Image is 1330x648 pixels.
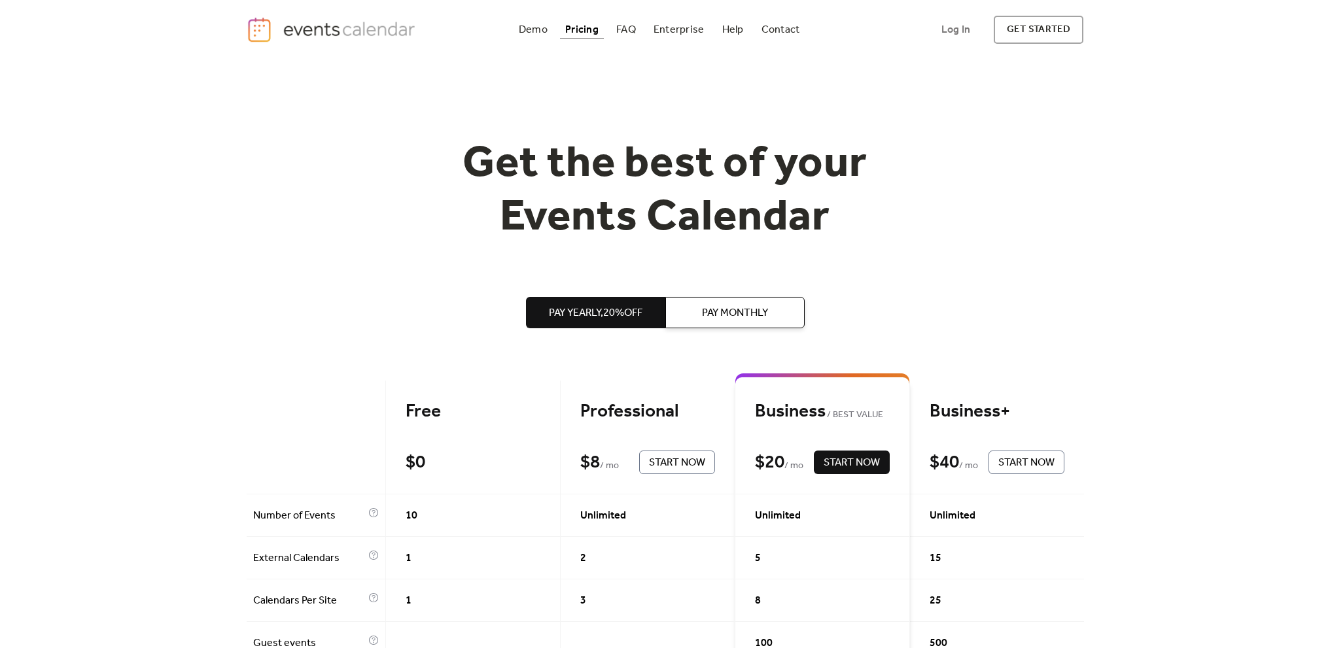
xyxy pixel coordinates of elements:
[722,26,744,33] div: Help
[616,26,636,33] div: FAQ
[702,305,768,321] span: Pay Monthly
[959,458,978,474] span: / mo
[600,458,619,474] span: / mo
[930,593,941,609] span: 25
[930,551,941,566] span: 15
[814,451,890,474] button: Start Now
[580,551,586,566] span: 2
[654,26,704,33] div: Enterprise
[784,458,803,474] span: / mo
[580,593,586,609] span: 3
[406,593,411,609] span: 1
[565,26,599,33] div: Pricing
[247,16,419,43] a: home
[930,400,1064,423] div: Business+
[648,21,709,39] a: Enterprise
[519,26,548,33] div: Demo
[406,400,540,423] div: Free
[928,16,983,44] a: Log In
[580,508,626,524] span: Unlimited
[526,297,665,328] button: Pay Yearly,20%off
[756,21,805,39] a: Contact
[824,455,880,471] span: Start Now
[665,297,805,328] button: Pay Monthly
[755,593,761,609] span: 8
[761,26,800,33] div: Contact
[406,451,425,474] div: $ 0
[649,455,705,471] span: Start Now
[611,21,641,39] a: FAQ
[717,21,749,39] a: Help
[989,451,1064,474] button: Start Now
[253,593,365,609] span: Calendars Per Site
[755,451,784,474] div: $ 20
[514,21,553,39] a: Demo
[580,451,600,474] div: $ 8
[998,455,1055,471] span: Start Now
[994,16,1083,44] a: get started
[755,400,890,423] div: Business
[560,21,604,39] a: Pricing
[930,508,975,524] span: Unlimited
[639,451,715,474] button: Start Now
[755,508,801,524] span: Unlimited
[755,551,761,566] span: 5
[414,138,917,245] h1: Get the best of your Events Calendar
[826,407,884,423] span: BEST VALUE
[253,508,365,524] span: Number of Events
[406,508,417,524] span: 10
[580,400,715,423] div: Professional
[930,451,959,474] div: $ 40
[549,305,642,321] span: Pay Yearly, 20% off
[406,551,411,566] span: 1
[253,551,365,566] span: External Calendars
